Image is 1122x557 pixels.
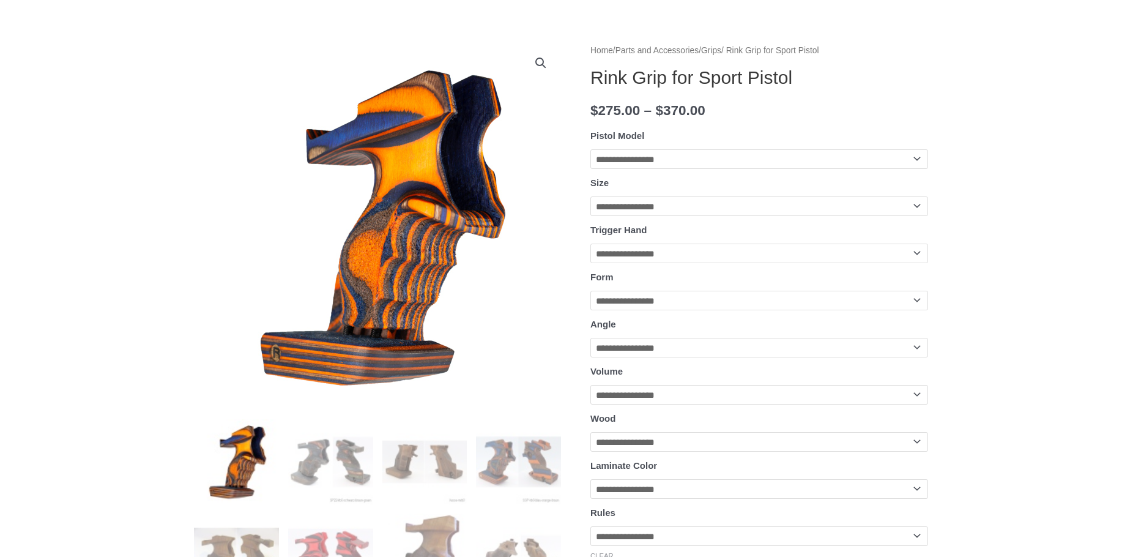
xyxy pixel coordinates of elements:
label: Trigger Hand [590,225,647,235]
label: Volume [590,366,623,376]
img: Rink Grip for Sport Pistol - Image 2 [288,419,373,504]
label: Laminate Color [590,460,657,471]
label: Rules [590,507,615,518]
img: Rink Grip for Sport Pistol - Image 4 [476,419,561,504]
label: Size [590,178,609,188]
span: $ [590,103,598,118]
img: Rink Grip for Sport Pistol - Image 3 [382,419,467,504]
label: Wood [590,413,615,424]
label: Pistol Model [590,130,644,141]
nav: Breadcrumb [590,43,928,59]
a: View full-screen image gallery [530,52,552,74]
span: – [644,103,652,118]
label: Angle [590,319,616,329]
label: Form [590,272,614,282]
h1: Rink Grip for Sport Pistol [590,67,928,89]
a: Grips [701,46,721,55]
bdi: 370.00 [655,103,705,118]
span: $ [655,103,663,118]
a: Home [590,46,613,55]
a: Parts and Accessories [615,46,699,55]
bdi: 275.00 [590,103,640,118]
img: Rink Grip for Sport Pistol [194,419,279,504]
